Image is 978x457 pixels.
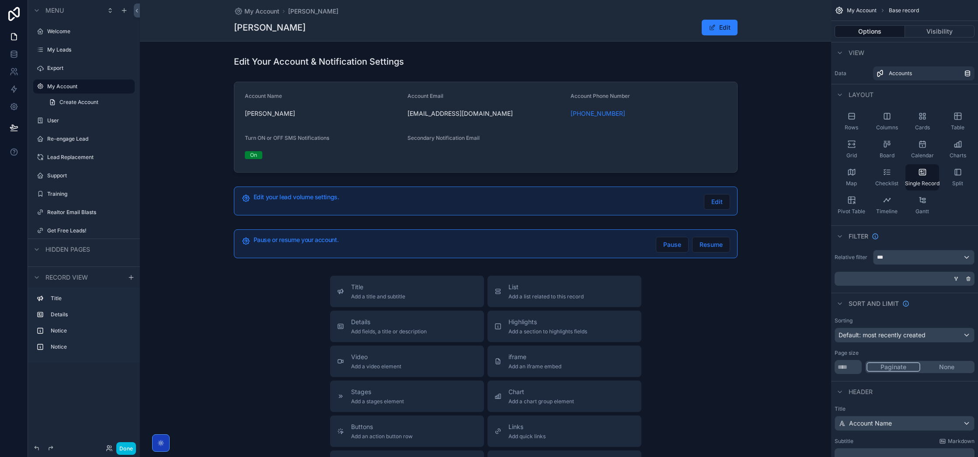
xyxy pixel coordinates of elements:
span: Map [846,180,857,187]
label: Export [47,65,129,72]
div: scrollable content [28,287,140,363]
label: Realtor Email Blasts [47,209,129,216]
button: Calendar [905,136,939,163]
button: Paginate [867,362,920,372]
a: Accounts [873,66,975,80]
button: Grid [835,136,868,163]
label: Title [51,295,128,302]
span: Record view [45,273,88,282]
span: Pivot Table [838,208,865,215]
span: Markdown [948,438,975,445]
label: Re-engage Lead [47,135,129,142]
span: Timeline [876,208,898,215]
button: Charts [941,136,975,163]
span: My Account [244,7,279,16]
span: Layout [849,90,874,99]
span: Filter [849,232,868,241]
span: Hidden pages [45,245,90,254]
button: Board [870,136,904,163]
a: [PERSON_NAME] [288,7,338,16]
button: Gantt [905,192,939,218]
span: Header [849,388,873,396]
label: Details [51,311,128,318]
span: Rows [845,124,858,131]
button: Default: most recently created [835,328,975,343]
label: Get Free Leads! [47,227,129,234]
h1: [PERSON_NAME] [234,21,306,34]
span: Menu [45,6,64,15]
label: Notice [51,327,128,334]
span: Split [952,180,963,187]
button: None [920,362,973,372]
span: Create Account [59,99,98,106]
button: Edit [702,20,738,35]
label: Sorting [835,317,853,324]
span: Cards [915,124,930,131]
span: Base record [889,7,919,14]
span: Checklist [875,180,898,187]
label: Data [835,70,870,77]
button: Done [116,442,136,455]
label: Lead Replacement [47,154,129,161]
button: Timeline [870,192,904,218]
span: Gantt [915,208,929,215]
span: Table [951,124,964,131]
span: View [849,48,864,57]
button: Single Record [905,164,939,190]
label: My Leads [47,46,129,53]
label: Notice [51,343,128,350]
span: Columns [876,124,898,131]
a: Create Account [44,95,135,109]
span: Charts [950,152,966,159]
button: Map [835,164,868,190]
button: Split [941,164,975,190]
button: Columns [870,108,904,135]
label: My Account [47,83,129,90]
label: Page size [835,350,859,357]
label: Training [47,190,129,197]
button: Pivot Table [835,192,868,218]
label: Subtitle [835,438,853,445]
a: My Account [234,7,279,16]
span: Default: most recently created [839,331,926,339]
span: Single Record [905,180,940,187]
label: Title [835,405,975,412]
button: Cards [905,108,939,135]
a: Markdown [939,438,975,445]
span: Board [880,152,894,159]
span: Grid [846,152,857,159]
span: Calendar [911,152,934,159]
button: Account Name [835,416,975,431]
label: Support [47,172,129,179]
button: Rows [835,108,868,135]
button: Options [835,25,905,38]
span: Account Name [849,419,892,428]
button: Visibility [905,25,975,38]
span: Sort And Limit [849,299,899,308]
label: Welcome [47,28,129,35]
button: Checklist [870,164,904,190]
span: Accounts [889,70,912,77]
label: Relative filter [835,254,870,261]
span: My Account [847,7,877,14]
label: User [47,117,129,124]
button: Table [941,108,975,135]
